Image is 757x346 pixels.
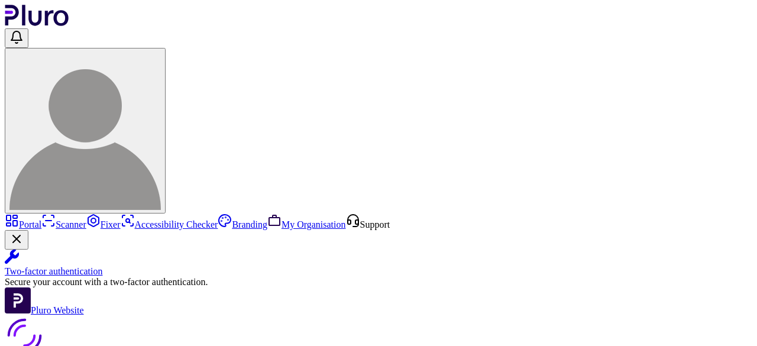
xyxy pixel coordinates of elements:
[218,219,267,229] a: Branding
[121,219,218,229] a: Accessibility Checker
[5,230,28,250] button: Close Two-factor authentication notification
[5,277,752,287] div: Secure your account with a two-factor authentication.
[346,219,390,229] a: Open Support screen
[5,28,28,48] button: Open notifications, you have undefined new notifications
[5,48,166,214] button: Bellon Sara
[5,266,752,277] div: Two-factor authentication
[5,219,41,229] a: Portal
[5,214,752,316] aside: Sidebar menu
[5,18,69,28] a: Logo
[86,219,121,229] a: Fixer
[267,219,346,229] a: My Organisation
[9,59,161,210] img: Bellon Sara
[41,219,86,229] a: Scanner
[5,250,752,277] a: Two-factor authentication
[5,305,84,315] a: Open Pluro Website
